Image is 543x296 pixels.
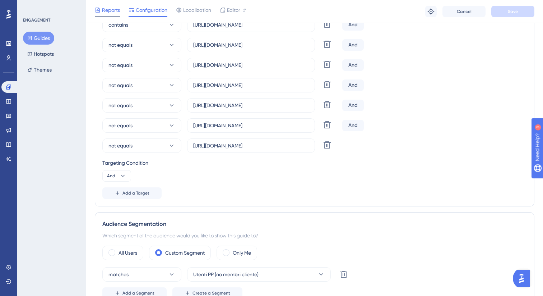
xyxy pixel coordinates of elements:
div: And [342,39,364,51]
div: 3 [50,4,52,9]
button: not equals [102,118,181,133]
div: Audience Segmentation [102,220,527,228]
span: not equals [108,101,133,110]
button: And [102,170,131,182]
input: yourwebsite.com/path [193,142,309,150]
span: Create a Segment [192,290,230,296]
span: contains [108,21,128,29]
input: yourwebsite.com/path [193,21,309,29]
button: Utenti PP (no membri cliente) [187,267,331,282]
button: Add a Target [102,187,162,199]
button: Guides [23,32,54,45]
button: not equals [102,38,181,52]
span: matches [108,270,129,279]
label: All Users [119,249,137,257]
button: not equals [102,98,181,113]
span: Add a Target [122,190,149,196]
button: matches [102,267,181,282]
label: Only Me [233,249,251,257]
span: not equals [108,61,133,69]
span: Add a Segment [122,290,154,296]
div: And [342,100,364,111]
span: Cancel [457,9,472,14]
span: not equals [108,41,133,49]
div: Targeting Condition [102,159,527,167]
span: not equals [108,81,133,90]
button: Hotspots [23,47,58,60]
button: not equals [102,138,181,153]
button: Themes [23,63,56,76]
input: yourwebsite.com/path [193,122,309,129]
div: And [342,79,364,91]
span: Reports [102,6,120,14]
div: And [342,59,364,71]
span: Configuration [136,6,167,14]
span: Save [508,9,518,14]
button: not equals [102,78,181,92]
div: ENGAGEMENT [23,17,50,23]
span: Need Help? [17,2,45,10]
input: yourwebsite.com/path [193,41,309,49]
div: And [342,19,364,31]
div: Which segment of the audience would you like to show this guide to? [102,231,527,240]
iframe: UserGuiding AI Assistant Launcher [513,268,534,289]
span: And [107,173,115,179]
input: yourwebsite.com/path [193,101,309,109]
span: Utenti PP (no membri cliente) [193,270,259,279]
button: Cancel [442,6,486,17]
label: Custom Segment [165,249,205,257]
div: And [342,120,364,131]
button: Save [491,6,534,17]
button: contains [102,18,181,32]
span: not equals [108,121,133,130]
input: yourwebsite.com/path [193,81,309,89]
span: Editor [227,6,240,14]
button: not equals [102,58,181,72]
span: not equals [108,141,133,150]
span: Localization [183,6,211,14]
input: yourwebsite.com/path [193,61,309,69]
